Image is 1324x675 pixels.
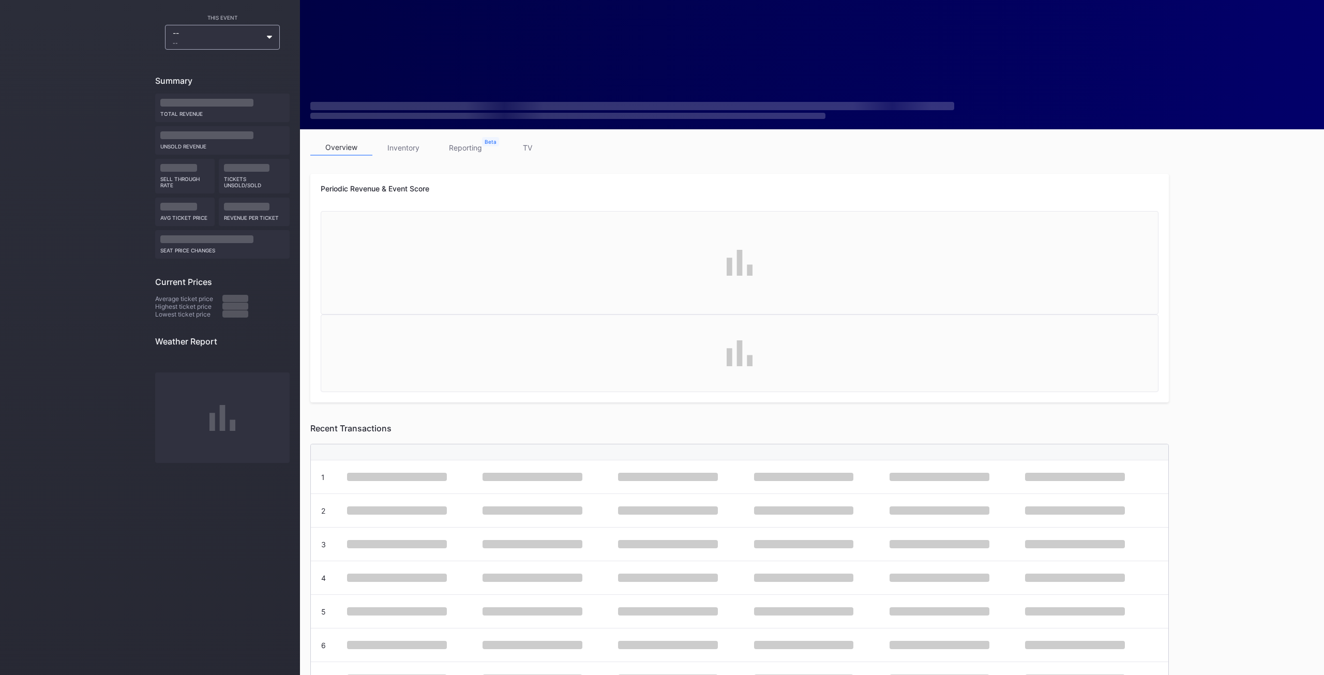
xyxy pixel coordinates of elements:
[321,641,326,650] div: 6
[321,607,326,616] div: 5
[321,184,1158,193] div: Periodic Revenue & Event Score
[155,14,290,21] div: This Event
[173,40,262,46] div: --
[160,211,209,221] div: Avg ticket price
[160,139,284,149] div: Unsold Revenue
[155,277,290,287] div: Current Prices
[321,540,326,549] div: 3
[155,76,290,86] div: Summary
[155,310,222,318] div: Lowest ticket price
[160,243,284,253] div: seat price changes
[321,574,326,582] div: 4
[434,140,496,156] a: reporting
[372,140,434,156] a: inventory
[155,295,222,303] div: Average ticket price
[321,473,325,482] div: 1
[310,140,372,156] a: overview
[173,28,262,46] div: --
[321,506,325,515] div: 2
[224,211,285,221] div: Revenue per ticket
[155,303,222,310] div: Highest ticket price
[155,336,290,347] div: Weather Report
[160,172,209,188] div: Sell Through Rate
[496,140,559,156] a: TV
[160,107,284,117] div: Total Revenue
[224,172,285,188] div: Tickets Unsold/Sold
[310,423,1169,433] div: Recent Transactions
